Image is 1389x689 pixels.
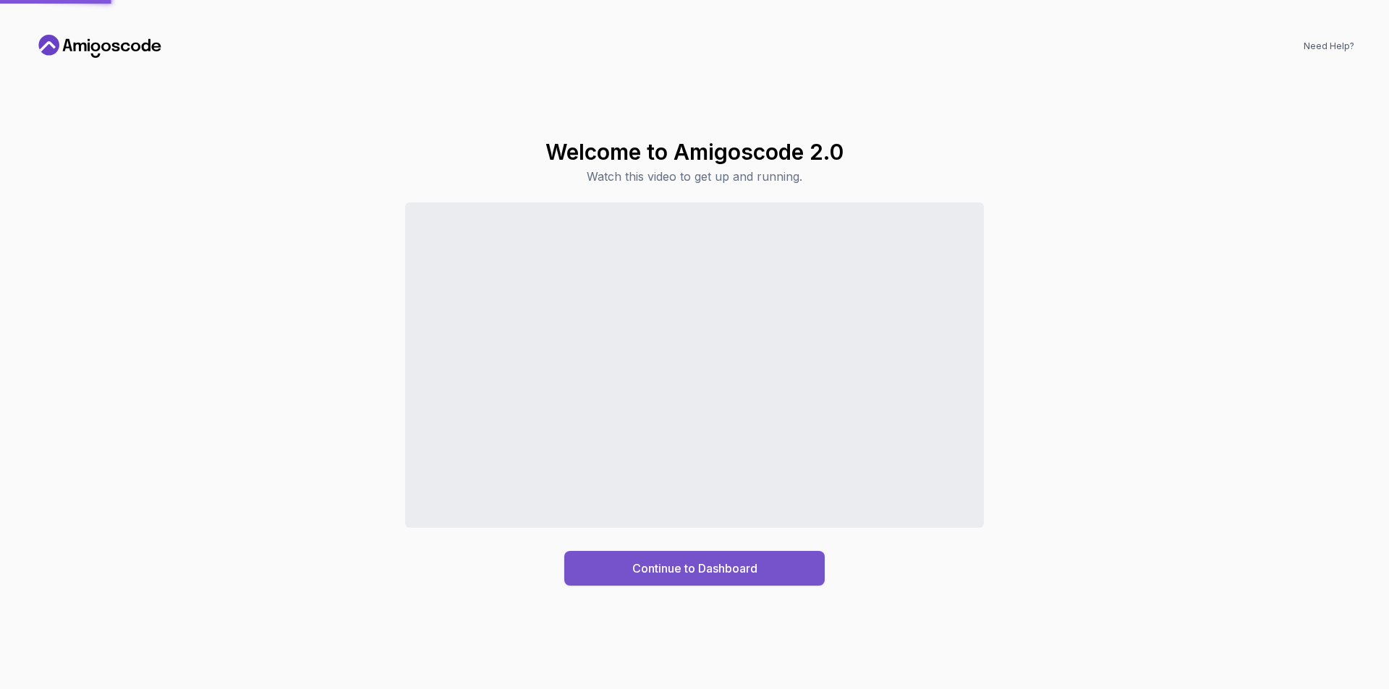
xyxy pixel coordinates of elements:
h1: Welcome to Amigoscode 2.0 [545,139,844,165]
a: Need Help? [1304,40,1354,52]
div: Continue to Dashboard [632,560,757,577]
button: Continue to Dashboard [564,551,825,586]
iframe: Sales Video [405,202,984,528]
p: Watch this video to get up and running. [545,168,844,185]
a: Home link [35,35,165,58]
